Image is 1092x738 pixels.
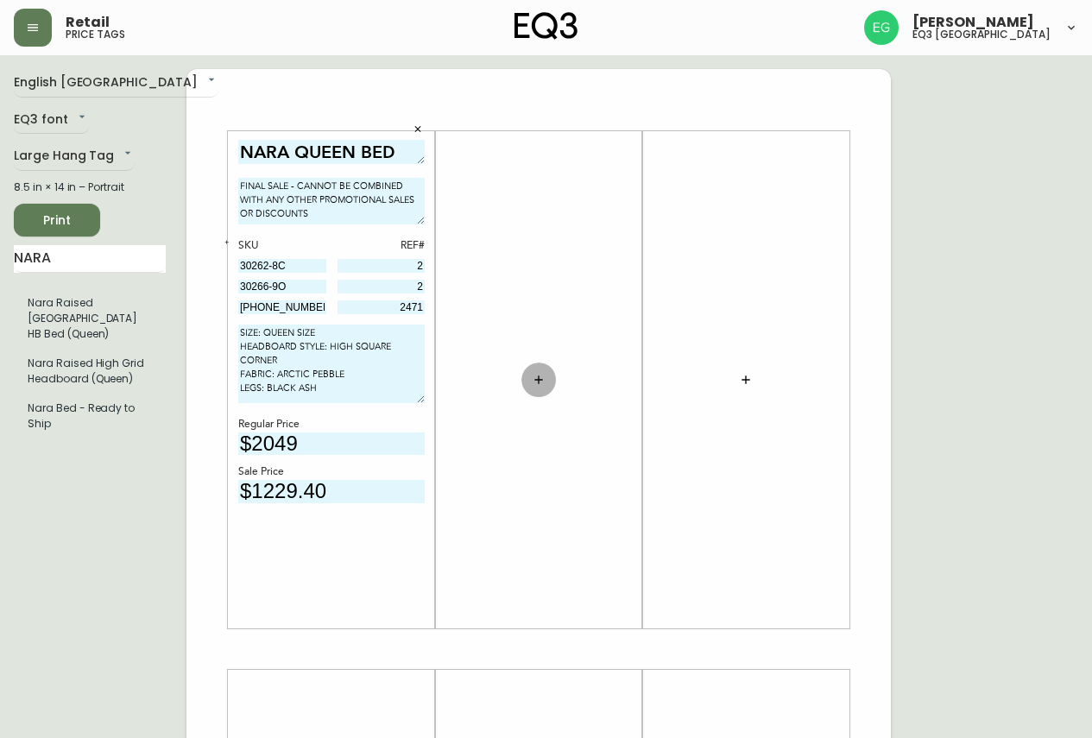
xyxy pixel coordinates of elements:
input: Search [14,245,166,273]
img: logo [514,12,578,40]
div: SKU [238,238,326,254]
div: Sale Price [238,464,425,480]
div: Large Hang Tag [14,142,135,171]
textarea: FINAL SALE - CANNOT BE COMBINED WITH ANY OTHER PROMOTIONAL SALES OR DISCOUNTS [238,178,425,224]
li: Large Hang Tag [14,288,166,349]
textarea: NARA QUEEN BED [52,71,238,95]
img: db11c1629862fe82d63d0774b1b54d2b [864,10,899,45]
span: [PERSON_NAME] [912,16,1034,29]
span: Retail [66,16,110,29]
input: price excluding $ [238,432,425,456]
textarea: NARA QUEEN BED [238,140,425,164]
div: EQ3 font [14,106,89,135]
div: English [GEOGRAPHIC_DATA] [14,69,218,98]
textarea: SIZE: QUEEN SIZE HEADBOARD STYLE: HIGH SQUARE CORNER FABRIC: ARCTIC PEBBLE LEGS: BLACK ASH [238,325,425,403]
button: Print [14,204,100,237]
h5: eq3 [GEOGRAPHIC_DATA] [912,29,1051,40]
div: REF# [338,238,426,254]
div: 8.5 in × 14 in – Portrait [14,180,166,195]
span: Print [28,210,86,231]
li: Large Hang Tag [14,349,166,394]
input: price excluding $ [238,480,425,503]
li: Large Hang Tag [14,394,166,438]
div: Regular Price [238,417,425,432]
textarea: FINAL SALE - CANNOT BE COMBINED WITH ANY OTHER PROMOTIONAL SALES OR DISCOUNTS [52,104,238,150]
h5: price tags [66,29,125,40]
